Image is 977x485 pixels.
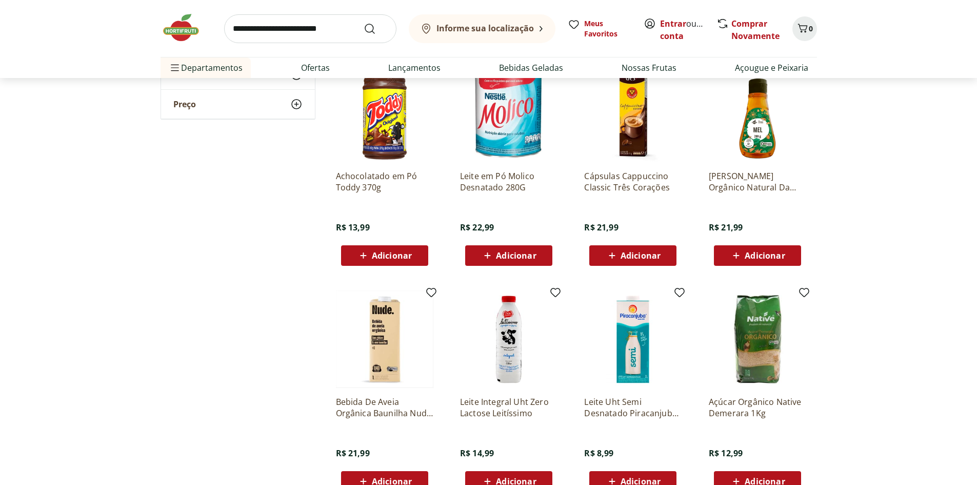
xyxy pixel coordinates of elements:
a: Açougue e Peixaria [735,62,808,74]
button: Adicionar [589,245,676,266]
img: Leite Uht Semi Desnatado Piracanjuba 1L [584,290,682,388]
span: R$ 8,99 [584,448,613,459]
a: Meus Favoritos [568,18,631,39]
a: Achocolatado em Pó Toddy 370g [336,170,433,193]
img: Achocolatado em Pó Toddy 370g [336,65,433,162]
a: Entrar [660,18,686,29]
button: Submit Search [364,23,388,35]
a: Leite Integral Uht Zero Lactose Leitíssimo [460,396,557,419]
span: Adicionar [496,251,536,260]
button: Adicionar [714,245,801,266]
span: R$ 22,99 [460,222,494,233]
span: R$ 13,99 [336,222,370,233]
a: Lançamentos [388,62,441,74]
button: Adicionar [341,245,428,266]
img: Leite Integral Uht Zero Lactose Leitíssimo [460,290,557,388]
span: Meus Favoritos [584,18,631,39]
img: Bebida De Aveia Orgânica Baunilha Nude 1L [336,290,433,388]
a: Leite Uht Semi Desnatado Piracanjuba 1L [584,396,682,419]
span: Adicionar [621,251,661,260]
span: Adicionar [745,251,785,260]
button: Adicionar [465,245,552,266]
span: 0 [809,24,813,33]
a: Bebidas Geladas [499,62,563,74]
img: Cápsulas Cappuccino Classic Três Corações [584,65,682,162]
span: R$ 21,99 [336,448,370,459]
span: Adicionar [372,251,412,260]
a: Bebida De Aveia Orgânica Baunilha Nude 1L [336,396,433,419]
a: Leite em Pó Molico Desnatado 280G [460,170,557,193]
img: Leite em Pó Molico Desnatado 280G [460,65,557,162]
a: Ofertas [301,62,330,74]
a: [PERSON_NAME] Orgânico Natural Da Terra 200g [709,170,806,193]
img: Açúcar Orgânico Native Demerara 1Kg [709,290,806,388]
button: Preço [161,90,315,119]
button: Menu [169,55,181,80]
span: R$ 12,99 [709,448,743,459]
span: Preço [173,99,196,109]
button: Informe sua localização [409,14,555,43]
span: ou [660,17,706,42]
a: Cápsulas Cappuccino Classic Três Corações [584,170,682,193]
span: R$ 21,99 [709,222,743,233]
span: Departamentos [169,55,243,80]
span: R$ 21,99 [584,222,618,233]
button: Carrinho [792,16,817,41]
a: Criar conta [660,18,716,42]
a: Comprar Novamente [731,18,780,42]
a: Açúcar Orgânico Native Demerara 1Kg [709,396,806,419]
img: Hortifruti [161,12,212,43]
input: search [224,14,396,43]
img: Mel Silvestre Orgânico Natural Da Terra 200g [709,65,806,162]
a: Nossas Frutas [622,62,676,74]
span: R$ 14,99 [460,448,494,459]
b: Informe sua localização [436,23,534,34]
